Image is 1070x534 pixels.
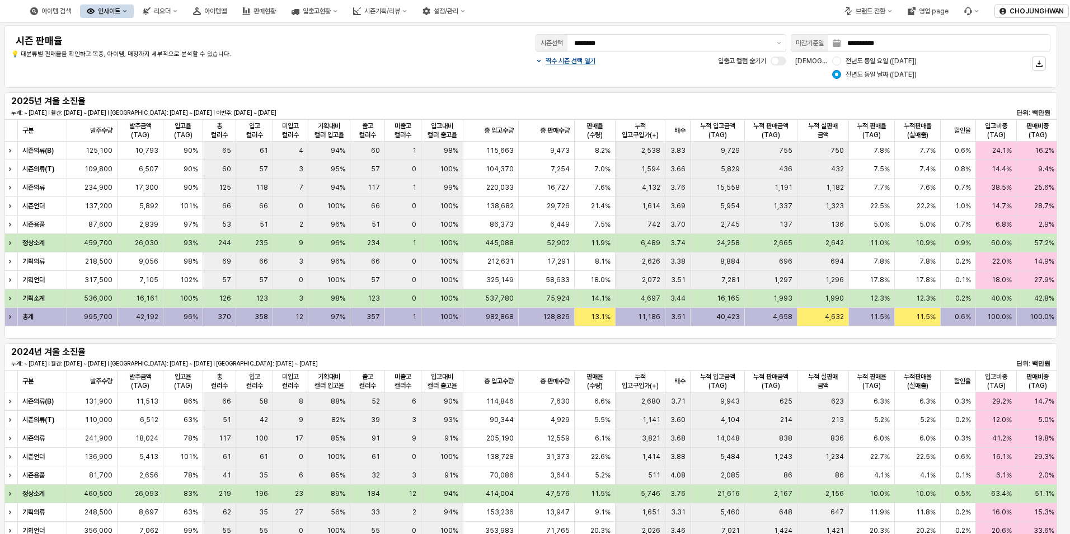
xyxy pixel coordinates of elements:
[371,257,380,266] span: 66
[85,257,112,266] span: 218,500
[139,202,158,210] span: 5,892
[1021,121,1054,139] span: 판매비중(TAG)
[831,220,844,229] span: 136
[184,257,198,266] span: 98%
[299,165,303,174] span: 3
[721,275,740,284] span: 7,281
[901,4,955,18] button: 영업 page
[260,146,268,155] span: 61
[4,485,19,503] div: Expand row
[135,238,158,247] span: 26,030
[773,202,792,210] span: 1,337
[331,257,345,266] span: 96%
[184,238,198,247] span: 93%
[426,372,458,390] span: 입고대비 컬러 출고율
[139,165,158,174] span: 6,507
[579,372,611,390] span: 판매율(수량)
[695,372,740,390] span: 누적 입고금액(TAG)
[98,7,120,15] div: 인사이트
[996,220,1012,229] span: 6.8%
[775,183,792,192] span: 1,191
[919,183,936,192] span: 7.6%
[831,165,844,174] span: 432
[90,126,112,135] span: 발주수량
[772,35,786,51] button: 제안 사항 표시
[4,503,19,521] div: Expand row
[721,146,740,155] span: 9,729
[139,220,158,229] span: 2,839
[1034,238,1054,247] span: 57.2%
[299,146,303,155] span: 4
[550,220,570,229] span: 6,449
[254,7,276,15] div: 판매현황
[412,165,416,174] span: 0
[4,466,19,484] div: Expand row
[721,220,740,229] span: 2,745
[486,275,514,284] span: 325,149
[331,220,345,229] span: 96%
[1038,165,1054,174] span: 9.4%
[991,238,1012,247] span: 60.0%
[24,4,78,18] div: 아이템 검색
[773,238,792,247] span: 2,665
[620,372,660,390] span: 누적 입고구입가(+)
[670,257,686,266] span: 3.38
[278,121,303,139] span: 미입고 컬러수
[1034,257,1054,266] span: 14.9%
[595,146,611,155] span: 8.2%
[4,160,19,178] div: Expand row
[22,257,45,265] strong: 기획의류
[954,126,971,135] span: 할인율
[331,183,345,192] span: 94%
[899,372,936,390] span: 누적판매율(실매출)
[846,70,917,79] span: 전년도 동일 날짜 ([DATE])
[721,165,740,174] span: 5,829
[22,184,45,191] strong: 시즌의류
[780,220,792,229] span: 137
[168,372,198,390] span: 입고율(TAG)
[412,220,416,229] span: 0
[955,257,971,266] span: 0.2%
[546,57,595,65] p: 짝수 시즌 선택 열기
[550,146,570,155] span: 9,473
[1034,202,1054,210] span: 28.7%
[22,377,34,386] span: 구분
[916,238,936,247] span: 10.9%
[4,252,19,270] div: Expand row
[184,146,198,155] span: 90%
[346,4,414,18] div: 시즌기획/리뷰
[779,165,792,174] span: 436
[994,4,1069,18] button: CHOJUNGHWAN
[440,165,458,174] span: 100%
[22,126,34,135] span: 구분
[486,146,514,155] span: 115,663
[184,165,198,174] span: 90%
[980,372,1012,390] span: 입고비중(TAG)
[11,50,444,59] p: 💡 대분류별 판매율을 확인하고 복종, 아이템, 매장까지 세부적으로 분석할 수 있습니다.
[4,234,19,252] div: Expand row
[853,372,890,390] span: 누적 판매율(TAG)
[327,275,345,284] span: 100%
[368,183,380,192] span: 117
[416,4,472,18] div: 설정/관리
[355,121,380,139] span: 출고 컬러수
[218,238,231,247] span: 244
[426,121,458,139] span: 입고대비 컬러 출고율
[779,146,792,155] span: 755
[80,4,134,18] button: 인사이트
[919,257,936,266] span: 7.8%
[991,183,1012,192] span: 38.5%
[641,238,660,247] span: 6,489
[870,275,890,284] span: 17.8%
[85,202,112,210] span: 137,200
[826,183,844,192] span: 1,182
[1034,183,1054,192] span: 25.6%
[670,146,686,155] span: 3.83
[41,7,71,15] div: 아이템 검색
[484,377,514,386] span: 총 입고수량
[389,372,416,390] span: 미출고 컬러수
[720,257,740,266] span: 8,884
[486,183,514,192] span: 220,033
[184,220,198,229] span: 97%
[641,146,660,155] span: 2,538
